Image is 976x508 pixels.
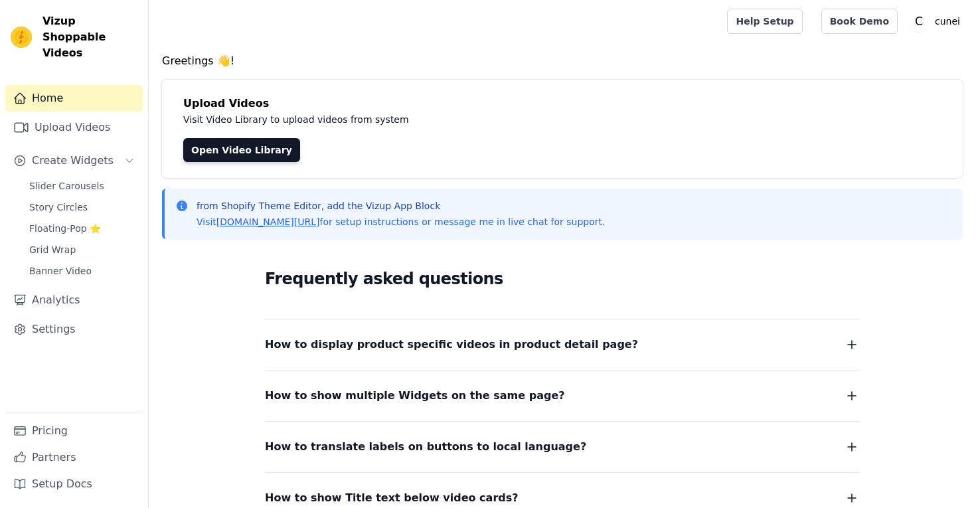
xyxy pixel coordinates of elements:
[5,287,143,313] a: Analytics
[265,438,860,456] button: How to translate labels on buttons to local language?
[29,264,92,278] span: Banner Video
[21,240,143,259] a: Grid Wrap
[29,243,76,256] span: Grid Wrap
[265,489,860,507] button: How to show Title text below video cards?
[32,153,114,169] span: Create Widgets
[265,335,638,354] span: How to display product specific videos in product detail page?
[265,266,860,292] h2: Frequently asked questions
[5,444,143,471] a: Partners
[197,215,605,228] p: Visit for setup instructions or message me in live chat for support.
[5,147,143,174] button: Create Widgets
[265,386,860,405] button: How to show multiple Widgets on the same page?
[265,489,519,507] span: How to show Title text below video cards?
[5,471,143,497] a: Setup Docs
[21,262,143,280] a: Banner Video
[183,112,778,127] p: Visit Video Library to upload videos from system
[5,85,143,112] a: Home
[21,219,143,238] a: Floating-Pop ⭐
[29,179,104,193] span: Slider Carousels
[29,201,88,214] span: Story Circles
[21,177,143,195] a: Slider Carousels
[908,9,965,33] button: C cunei
[5,418,143,444] a: Pricing
[5,316,143,343] a: Settings
[5,114,143,141] a: Upload Videos
[162,53,963,69] h4: Greetings 👋!
[265,335,860,354] button: How to display product specific videos in product detail page?
[265,438,586,456] span: How to translate labels on buttons to local language?
[183,138,300,162] a: Open Video Library
[265,386,565,405] span: How to show multiple Widgets on the same page?
[197,199,605,212] p: from Shopify Theme Editor, add the Vizup App Block
[216,216,320,227] a: [DOMAIN_NAME][URL]
[11,27,32,48] img: Vizup
[930,9,965,33] p: cunei
[183,96,941,112] h4: Upload Videos
[21,198,143,216] a: Story Circles
[821,9,898,34] a: Book Demo
[29,222,101,235] span: Floating-Pop ⭐
[915,15,923,28] text: C
[727,9,802,34] a: Help Setup
[42,13,137,61] span: Vizup Shoppable Videos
